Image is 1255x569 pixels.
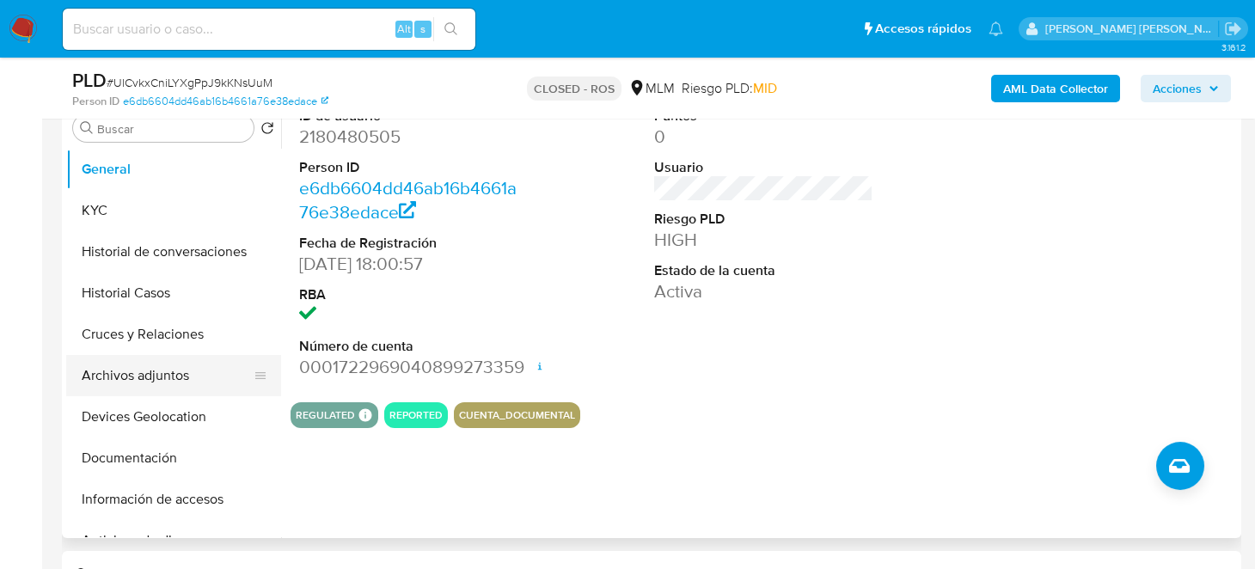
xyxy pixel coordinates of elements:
[299,234,518,253] dt: Fecha de Registración
[1221,40,1246,54] span: 3.161.2
[66,314,281,355] button: Cruces y Relaciones
[1045,21,1219,37] p: brenda.morenoreyes@mercadolibre.com.mx
[1224,20,1242,38] a: Salir
[433,17,468,41] button: search-icon
[527,76,621,101] p: CLOSED - ROS
[66,479,281,520] button: Información de accesos
[66,520,281,561] button: Anticipos de dinero
[989,21,1003,36] a: Notificaciones
[299,337,518,356] dt: Número de cuenta
[875,20,971,38] span: Accesos rápidos
[66,272,281,314] button: Historial Casos
[654,279,873,303] dd: Activa
[299,125,518,149] dd: 2180480505
[66,396,281,437] button: Devices Geolocation
[753,78,777,98] span: MID
[682,79,777,98] span: Riesgo PLD:
[654,210,873,229] dt: Riesgo PLD
[72,66,107,94] b: PLD
[299,285,518,304] dt: RBA
[63,18,475,40] input: Buscar usuario o caso...
[123,94,328,109] a: e6db6604dd46ab16b4661a76e38edace
[80,121,94,135] button: Buscar
[299,252,518,276] dd: [DATE] 18:00:57
[107,74,272,91] span: # UlCvkxCniLYXgPpJ9kKNsUuM
[654,158,873,177] dt: Usuario
[299,355,518,379] dd: 0001722969040899273359
[299,175,517,224] a: e6db6604dd46ab16b4661a76e38edace
[654,228,873,252] dd: HIGH
[991,75,1120,102] button: AML Data Collector
[97,121,247,137] input: Buscar
[66,190,281,231] button: KYC
[66,149,281,190] button: General
[628,79,675,98] div: MLM
[1153,75,1202,102] span: Acciones
[66,355,267,396] button: Archivos adjuntos
[1003,75,1108,102] b: AML Data Collector
[654,261,873,280] dt: Estado de la cuenta
[299,158,518,177] dt: Person ID
[654,125,873,149] dd: 0
[66,231,281,272] button: Historial de conversaciones
[260,121,274,140] button: Volver al orden por defecto
[72,94,119,109] b: Person ID
[1141,75,1231,102] button: Acciones
[397,21,411,37] span: Alt
[420,21,425,37] span: s
[66,437,281,479] button: Documentación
